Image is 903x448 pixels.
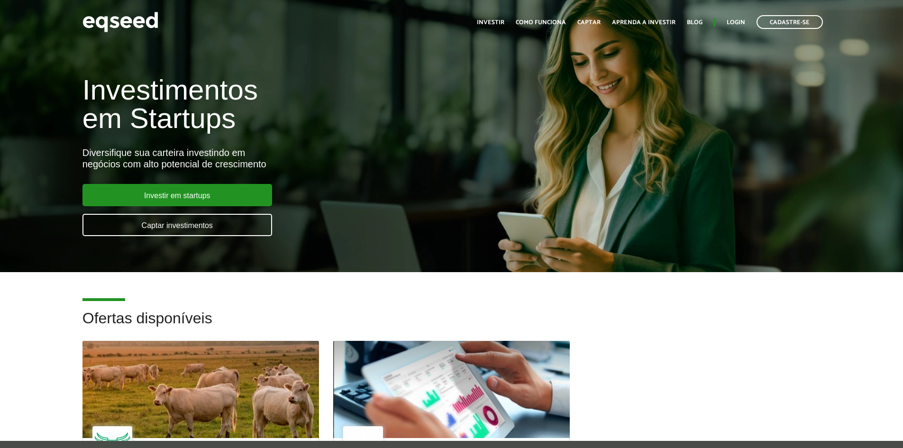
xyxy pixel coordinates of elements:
a: Blog [687,19,702,26]
a: Como funciona [516,19,566,26]
a: Aprenda a investir [612,19,675,26]
a: Login [727,19,745,26]
img: EqSeed [82,9,158,35]
a: Investir [477,19,504,26]
a: Cadastre-se [757,15,823,29]
a: Captar [577,19,601,26]
a: Investir em startups [82,184,272,206]
h1: Investimentos em Startups [82,76,520,133]
h2: Ofertas disponíveis [82,310,821,341]
a: Captar investimentos [82,214,272,236]
div: Diversifique sua carteira investindo em negócios com alto potencial de crescimento [82,147,520,170]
